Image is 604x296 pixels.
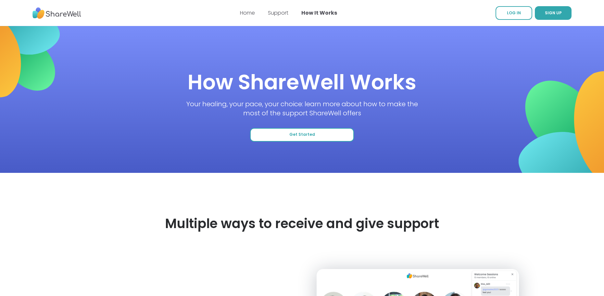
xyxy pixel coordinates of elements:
h1: How ShareWell Works [188,68,416,97]
h2: Multiple ways to receive and give support [165,214,439,233]
button: Get Started [250,128,354,142]
span: Get Started [289,132,315,137]
img: ShareWell Nav Logo [32,4,81,22]
a: LOG IN [496,6,532,20]
p: Your healing, your pace, your choice: learn more about how to make the most of the support ShareW... [185,99,419,118]
a: Home [240,9,255,17]
a: Support [268,9,288,17]
span: LOG IN [507,10,521,16]
a: How It Works [301,9,337,17]
span: SIGN UP [545,10,562,16]
button: SIGN UP [535,6,572,20]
